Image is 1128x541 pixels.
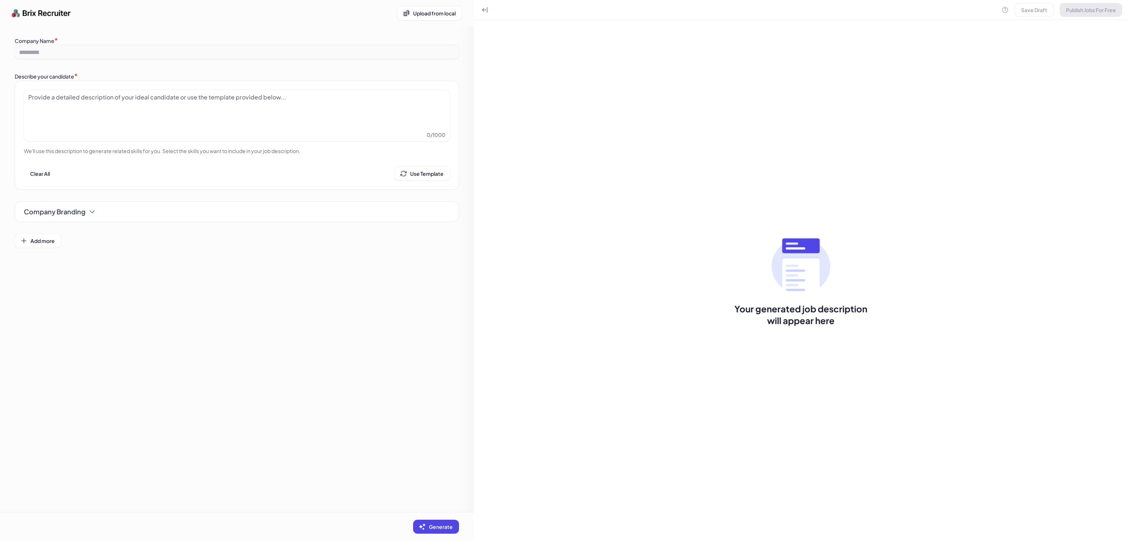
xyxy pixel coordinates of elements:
img: no txt [771,235,830,294]
button: Add more [15,234,61,248]
span: Upload from local [413,10,456,17]
span: Company Branding [24,207,86,217]
button: Clear All [24,167,56,181]
button: Upload from local [397,6,462,20]
span: 0 / 1000 [427,131,445,138]
label: Company Name [15,37,54,44]
label: Describe your candidate [15,73,74,80]
img: logo [12,6,71,21]
button: Generate [413,520,459,534]
span: Clear All [30,170,50,177]
div: Provide a detailed description of your ideal candidate or use the template provided below... [24,90,290,105]
button: Use Template [394,167,450,181]
span: Use Template [410,170,444,177]
span: Your generated job description will appear here [729,303,872,326]
p: We'll use this description to generate related skills for you. Select the skills you want to incl... [24,147,450,155]
span: Generate [429,523,453,530]
span: Add more [30,237,55,244]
